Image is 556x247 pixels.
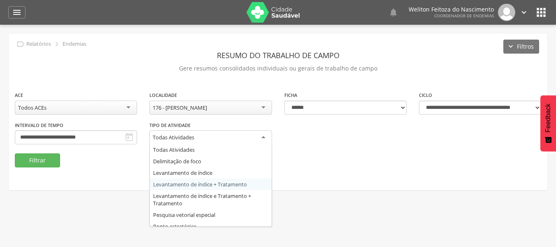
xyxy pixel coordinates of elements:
label: Intervalo de Tempo [15,122,63,129]
div: 176 - [PERSON_NAME] [153,104,207,111]
div: Delimitação de foco [150,155,271,167]
i:  [535,6,548,19]
div: Pesquisa vetorial especial [150,209,271,221]
span: Coordenador de Endemias [434,13,494,19]
div: Levantamento de índice e Tratamento + Tratamento [150,190,271,209]
a:  [389,4,398,21]
i:  [52,40,61,49]
i:  [519,8,528,17]
label: Ficha [284,92,297,99]
div: Levantamento de índice + Tratamento [150,179,271,190]
a:  [519,4,528,21]
p: Gere resumos consolidados individuais ou gerais de trabalho de campo [15,63,541,74]
label: ACE [15,92,23,99]
label: Ciclo [419,92,432,99]
span: Feedback [544,104,552,132]
button: Feedback - Mostrar pesquisa [540,95,556,151]
i:  [12,7,22,17]
label: Tipo de Atividade [149,122,191,129]
div: Todas Atividades [150,144,271,155]
label: Localidade [149,92,177,99]
i:  [124,132,134,142]
div: Ponto estratégico [150,221,271,232]
div: Todos ACEs [18,104,47,111]
button: Filtrar [15,153,60,167]
p: Weliton Feitoza do Nascimento [409,7,494,12]
header: Resumo do Trabalho de Campo [15,48,541,63]
p: Relatórios [26,41,51,47]
p: Endemias [63,41,86,47]
i:  [16,40,25,49]
div: Todas Atividades [153,134,194,141]
button: Filtros [503,40,539,54]
div: Levantamento de índice [150,167,271,179]
a:  [8,6,26,19]
i:  [389,7,398,17]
